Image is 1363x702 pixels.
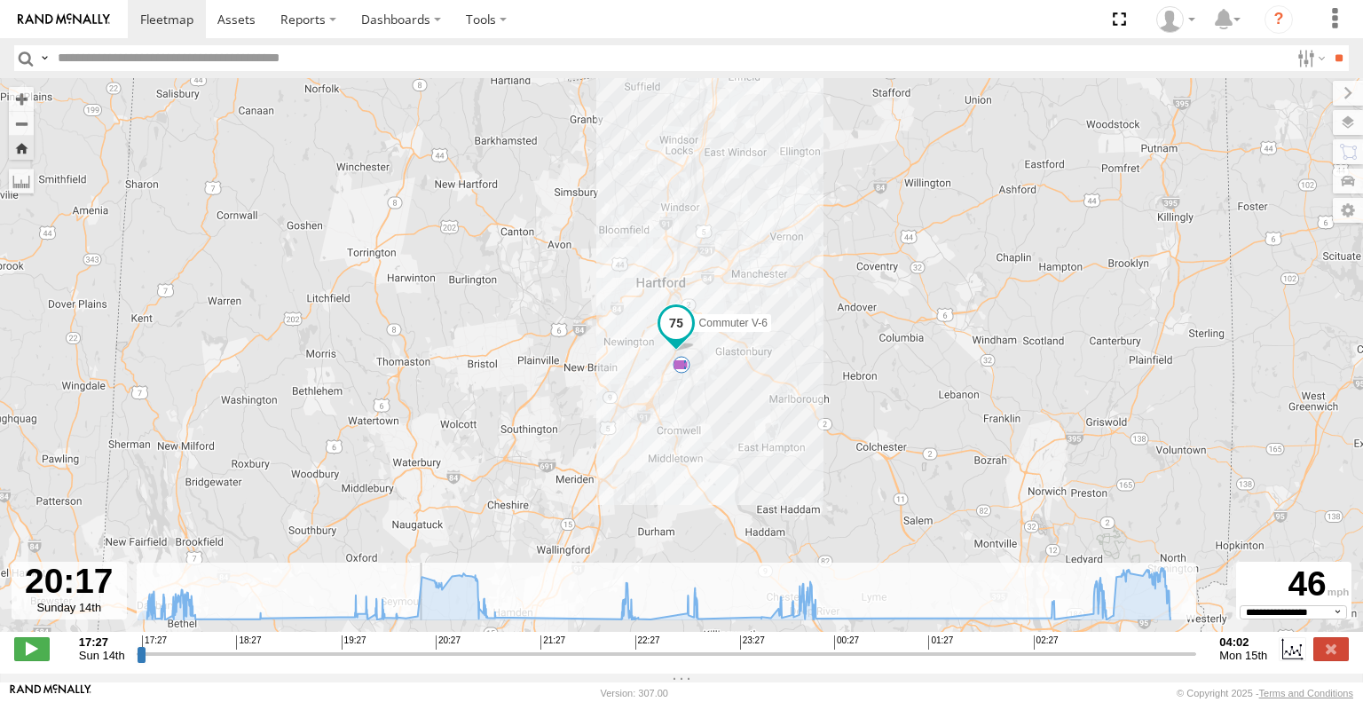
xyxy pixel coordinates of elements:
[740,635,765,650] span: 23:27
[1219,649,1267,662] span: Mon 15th Sep 2025
[1034,635,1059,650] span: 02:27
[834,635,859,650] span: 00:27
[436,635,461,650] span: 20:27
[18,13,110,26] img: rand-logo.svg
[10,684,91,702] a: Visit our Website
[1313,637,1349,660] label: Close
[9,136,34,160] button: Zoom Home
[1333,198,1363,223] label: Map Settings
[342,635,366,650] span: 19:27
[1290,45,1328,71] label: Search Filter Options
[1239,564,1349,604] div: 46
[1265,5,1293,34] i: ?
[37,45,51,71] label: Search Query
[1150,6,1201,33] div: Viet Nguyen
[635,635,660,650] span: 22:27
[9,111,34,136] button: Zoom out
[9,169,34,193] label: Measure
[14,637,50,660] label: Play/Stop
[1177,688,1353,698] div: © Copyright 2025 -
[9,87,34,111] button: Zoom in
[142,635,167,650] span: 17:27
[1259,688,1353,698] a: Terms and Conditions
[236,635,261,650] span: 18:27
[79,635,125,649] strong: 17:27
[540,635,565,650] span: 21:27
[601,688,668,698] div: Version: 307.00
[699,317,768,329] span: Commuter V-6
[928,635,953,650] span: 01:27
[1219,635,1267,649] strong: 04:02
[79,649,125,662] span: Sun 14th Sep 2025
